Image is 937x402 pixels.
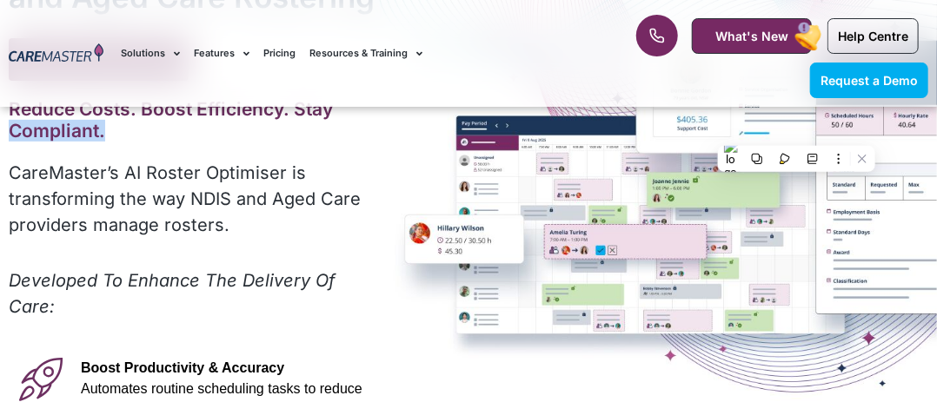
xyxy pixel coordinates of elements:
a: What's New [692,18,812,54]
a: Features [194,24,249,82]
p: CareMaster’s AI Roster Optimiser is transforming the way NDIS and Aged Care providers manage rost... [9,160,375,238]
a: Resources & Training [309,24,422,82]
a: Pricing [263,24,296,82]
a: Help Centre [827,18,919,54]
span: Request a Demo [821,73,918,88]
em: Developed To Enhance The Delivery Of Care: [9,270,335,317]
span: What's New [715,29,788,43]
h2: Reduce Costs. Boost Efficiency. Stay Compliant. [9,98,375,142]
span: Help Centre [838,29,908,43]
a: Request a Demo [810,63,928,98]
a: Solutions [121,24,180,82]
nav: Menu [121,24,597,82]
span: Boost Productivity & Accuracy [81,360,284,375]
img: CareMaster Logo [9,43,103,64]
